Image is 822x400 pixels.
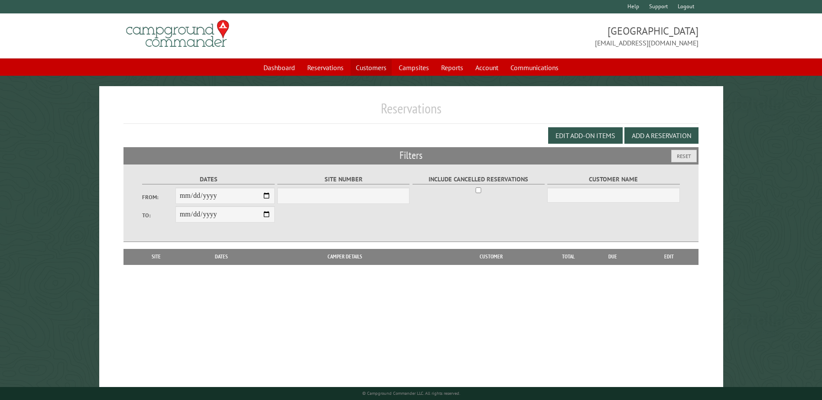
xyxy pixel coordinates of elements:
th: Total [551,249,585,265]
label: Dates [142,174,274,184]
th: Customer [431,249,551,265]
h1: Reservations [123,100,698,124]
button: Add a Reservation [624,127,699,144]
button: Edit Add-on Items [548,127,623,144]
label: Include Cancelled Reservations [413,174,545,184]
label: From: [142,193,175,201]
label: To: [142,211,175,219]
th: Due [585,249,640,265]
h2: Filters [123,147,698,164]
a: Campsites [393,59,434,76]
a: Reports [436,59,468,76]
th: Edit [640,249,699,265]
label: Customer Name [547,174,679,184]
span: [GEOGRAPHIC_DATA] [EMAIL_ADDRESS][DOMAIN_NAME] [411,24,699,48]
a: Dashboard [258,59,300,76]
label: Site Number [277,174,409,184]
small: © Campground Commander LLC. All rights reserved. [362,390,460,396]
img: Campground Commander [123,17,232,51]
th: Camper Details [259,249,431,265]
button: Reset [671,150,697,162]
th: Site [128,249,184,265]
a: Reservations [302,59,349,76]
a: Communications [505,59,564,76]
th: Dates [185,249,259,265]
a: Customers [351,59,392,76]
a: Account [470,59,504,76]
